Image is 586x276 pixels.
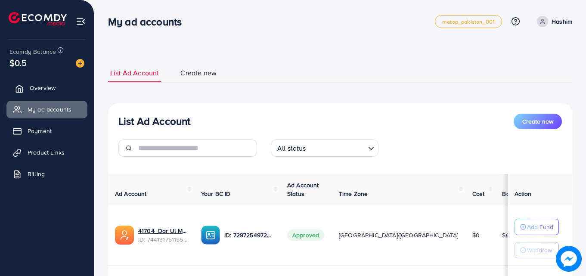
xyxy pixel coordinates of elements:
p: ID: 7297254972209709057 [224,230,273,240]
span: Ad Account Status [287,181,319,198]
div: <span class='underline'>41704_Dar Ul Misk_1732566777084</span></br>7441317511553237009 [138,226,187,244]
img: logo [9,12,67,25]
input: Search for option [309,140,365,155]
p: Withdraw [527,245,552,255]
span: Overview [30,84,56,92]
span: Create new [522,117,553,126]
img: ic-ads-acc.e4c84228.svg [115,226,134,245]
a: Overview [6,79,87,96]
a: 41704_Dar Ul Misk_1732566777084 [138,226,187,235]
a: Hashim [533,16,572,27]
span: Product Links [28,148,65,157]
span: Action [515,189,532,198]
a: metap_pakistan_001 [435,15,502,28]
div: Search for option [271,140,378,157]
span: Billing [28,170,45,178]
span: $0 [472,231,480,239]
span: $0.5 [9,56,27,69]
span: Ecomdy Balance [9,47,56,56]
span: My ad accounts [28,105,71,114]
p: Add Fund [527,222,553,232]
p: Hashim [552,16,572,27]
span: Ad Account [115,189,147,198]
img: ic-ba-acc.ded83a64.svg [201,226,220,245]
h3: List Ad Account [118,115,190,127]
a: Billing [6,165,87,183]
span: metap_pakistan_001 [442,19,495,25]
button: Create new [514,114,562,129]
h3: My ad accounts [108,16,189,28]
span: Create new [180,68,217,78]
span: Approved [287,229,324,241]
span: Your BC ID [201,189,231,198]
span: Payment [28,127,52,135]
button: Withdraw [515,242,559,258]
a: Payment [6,122,87,140]
button: Add Fund [515,219,559,235]
span: [GEOGRAPHIC_DATA]/[GEOGRAPHIC_DATA] [339,231,459,239]
a: Product Links [6,144,87,161]
img: menu [76,16,86,26]
a: My ad accounts [6,101,87,118]
span: ID: 7441317511553237009 [138,235,187,244]
span: Time Zone [339,189,368,198]
img: image [76,59,84,68]
img: image [556,246,582,272]
span: All status [276,142,308,155]
span: List Ad Account [110,68,159,78]
span: Cost [472,189,485,198]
